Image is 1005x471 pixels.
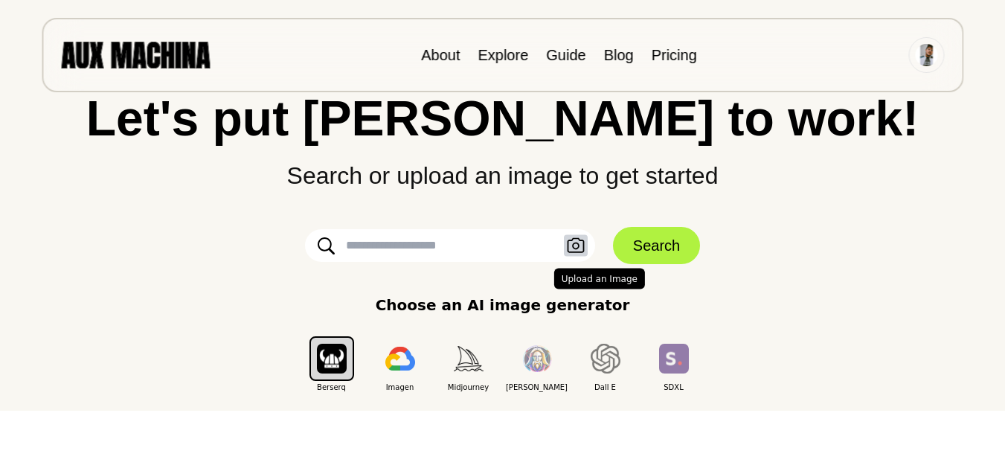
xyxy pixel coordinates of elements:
img: Midjourney [454,346,484,371]
a: Blog [604,47,634,63]
span: [PERSON_NAME] [503,382,571,393]
img: Leonardo [522,345,552,373]
span: Midjourney [434,382,503,393]
span: Upload an Image [554,268,645,289]
a: Pricing [652,47,697,63]
img: AUX MACHINA [61,42,210,68]
img: SDXL [659,344,689,373]
span: SDXL [640,382,708,393]
h1: Let's put [PERSON_NAME] to work! [30,94,975,143]
img: Avatar [915,44,937,66]
button: Upload an Image [564,235,588,257]
img: Berserq [317,344,347,373]
a: Guide [546,47,585,63]
p: Search or upload an image to get started [30,143,975,193]
span: Dall E [571,382,640,393]
a: Explore [478,47,528,63]
p: Choose an AI image generator [376,294,630,316]
span: Berserq [298,382,366,393]
a: About [421,47,460,63]
span: Imagen [366,382,434,393]
img: Dall E [591,344,620,374]
img: Imagen [385,347,415,371]
button: Search [613,227,700,264]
